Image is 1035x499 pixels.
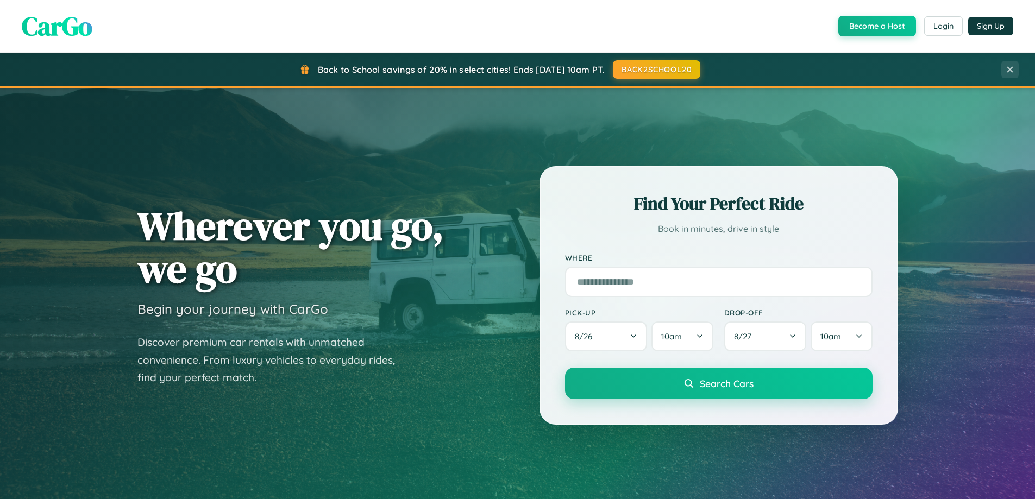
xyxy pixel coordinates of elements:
h1: Wherever you go, we go [137,204,444,290]
label: Where [565,253,873,262]
span: 10am [661,331,682,342]
span: 10am [820,331,841,342]
span: Back to School savings of 20% in select cities! Ends [DATE] 10am PT. [318,64,605,75]
button: 10am [651,321,713,351]
span: CarGo [22,8,92,44]
p: Book in minutes, drive in style [565,221,873,237]
button: 10am [811,321,872,351]
button: 8/27 [724,321,807,351]
button: Become a Host [838,16,916,36]
label: Drop-off [724,308,873,317]
label: Pick-up [565,308,713,317]
h3: Begin your journey with CarGo [137,301,328,317]
button: 8/26 [565,321,648,351]
button: Search Cars [565,368,873,399]
button: Sign Up [968,17,1013,35]
span: 8 / 27 [734,331,757,342]
button: BACK2SCHOOL20 [613,60,700,79]
span: Search Cars [700,377,754,389]
h2: Find Your Perfect Ride [565,192,873,216]
p: Discover premium car rentals with unmatched convenience. From luxury vehicles to everyday rides, ... [137,333,409,387]
button: Login [924,16,963,36]
span: 8 / 26 [575,331,598,342]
